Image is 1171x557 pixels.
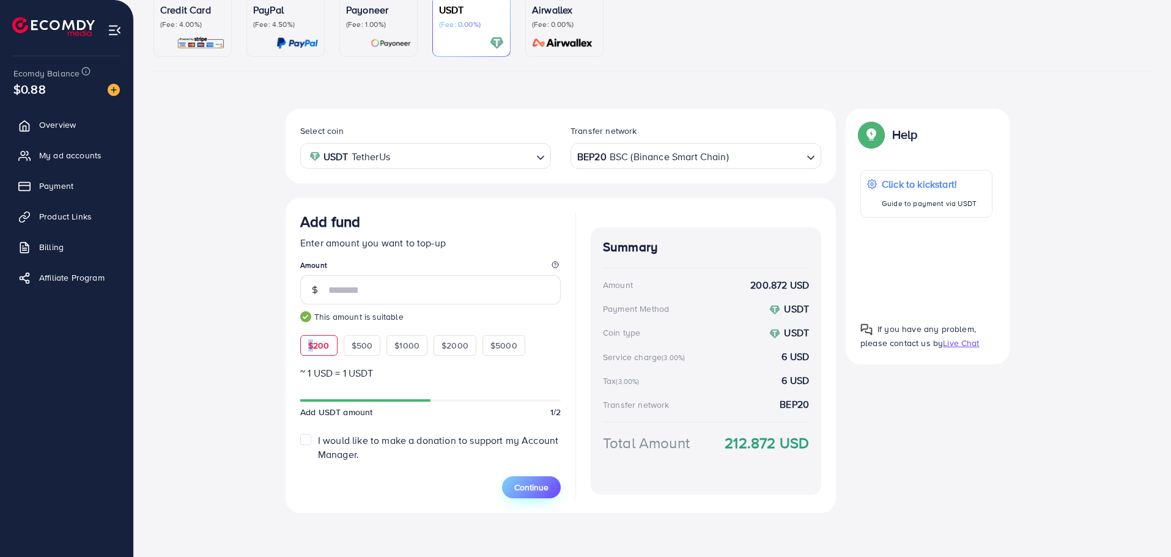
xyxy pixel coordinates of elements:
strong: 6 USD [781,350,809,364]
p: Guide to payment via USDT [882,196,977,211]
small: (3.00%) [662,353,685,363]
div: Coin type [603,326,640,339]
div: Tax [603,375,643,387]
span: If you have any problem, please contact us by [860,323,976,349]
span: Affiliate Program [39,271,105,284]
p: Airwallex [532,2,597,17]
img: menu [108,23,122,37]
div: Transfer network [603,399,670,411]
p: (Fee: 0.00%) [439,20,504,29]
div: Total Amount [603,432,690,454]
img: Popup guide [860,323,873,336]
strong: 6 USD [781,374,809,388]
span: Add USDT amount [300,406,372,418]
a: Overview [9,113,124,137]
a: Billing [9,235,124,259]
img: card [490,36,504,50]
small: (3.00%) [616,377,639,386]
strong: USDT [784,326,809,339]
p: Help [892,127,918,142]
div: Service charge [603,351,689,363]
span: Billing [39,241,64,253]
h3: Add fund [300,213,360,231]
span: $2000 [441,339,468,352]
input: Search for option [730,147,802,166]
span: Live Chat [943,337,979,349]
div: Payment Method [603,303,669,315]
label: Transfer network [571,125,637,137]
img: coin [309,151,320,162]
p: Payoneer [346,2,411,17]
strong: USDT [784,302,809,315]
img: Popup guide [860,124,882,146]
img: image [108,84,120,96]
p: USDT [439,2,504,17]
span: $200 [308,339,330,352]
img: card [371,36,411,50]
span: $5000 [490,339,517,352]
img: logo [12,17,95,36]
p: (Fee: 4.50%) [253,20,318,29]
iframe: Chat [1119,502,1162,548]
img: card [276,36,318,50]
label: Select coin [300,125,344,137]
span: Ecomdy Balance [13,67,79,79]
div: Amount [603,279,633,291]
p: ~ 1 USD = 1 USDT [300,366,561,380]
span: Continue [514,481,549,493]
img: guide [300,311,311,322]
span: 1/2 [550,406,561,418]
img: coin [769,328,780,339]
button: Continue [502,476,561,498]
span: Product Links [39,210,92,223]
img: card [177,36,225,50]
small: This amount is suitable [300,311,561,323]
span: I would like to make a donation to support my Account Manager. [318,433,558,461]
legend: Amount [300,260,561,275]
p: Enter amount you want to top-up [300,235,561,250]
p: (Fee: 0.00%) [532,20,597,29]
strong: BEP20 [577,148,607,166]
input: Search for option [394,147,531,166]
strong: BEP20 [780,397,809,411]
p: (Fee: 1.00%) [346,20,411,29]
span: $0.88 [13,80,46,98]
div: Search for option [300,143,551,168]
strong: 200.872 USD [750,278,809,292]
span: Overview [39,119,76,131]
span: BSC (Binance Smart Chain) [610,148,729,166]
a: Payment [9,174,124,198]
h4: Summary [603,240,809,255]
a: My ad accounts [9,143,124,168]
img: card [528,36,597,50]
a: Product Links [9,204,124,229]
strong: USDT [323,148,349,166]
span: My ad accounts [39,149,102,161]
span: Payment [39,180,73,192]
a: Affiliate Program [9,265,124,290]
p: Click to kickstart! [882,177,977,191]
div: Search for option [571,143,821,168]
span: TetherUs [352,148,390,166]
span: $1000 [394,339,419,352]
p: (Fee: 4.00%) [160,20,225,29]
p: Credit Card [160,2,225,17]
span: $500 [352,339,373,352]
img: coin [769,304,780,315]
strong: 212.872 USD [725,432,809,454]
p: PayPal [253,2,318,17]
